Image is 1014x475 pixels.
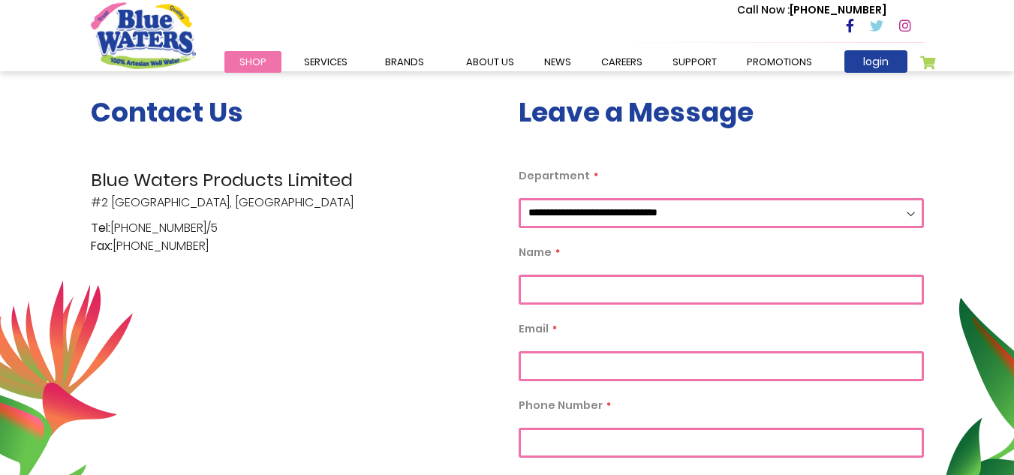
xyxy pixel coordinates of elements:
[91,167,496,194] span: Blue Waters Products Limited
[91,219,110,237] span: Tel:
[657,51,732,73] a: support
[737,2,790,17] span: Call Now :
[304,55,348,69] span: Services
[91,96,496,128] h3: Contact Us
[519,96,924,128] h3: Leave a Message
[91,167,496,212] p: #2 [GEOGRAPHIC_DATA], [GEOGRAPHIC_DATA]
[844,50,907,73] a: login
[732,51,827,73] a: Promotions
[91,219,496,255] p: [PHONE_NUMBER]/5 [PHONE_NUMBER]
[737,2,886,18] p: [PHONE_NUMBER]
[519,245,552,260] span: Name
[586,51,657,73] a: careers
[519,398,603,413] span: Phone Number
[519,168,590,183] span: Department
[519,321,549,336] span: Email
[451,51,529,73] a: about us
[385,55,424,69] span: Brands
[529,51,586,73] a: News
[91,237,113,255] span: Fax:
[91,2,196,68] a: store logo
[239,55,266,69] span: Shop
